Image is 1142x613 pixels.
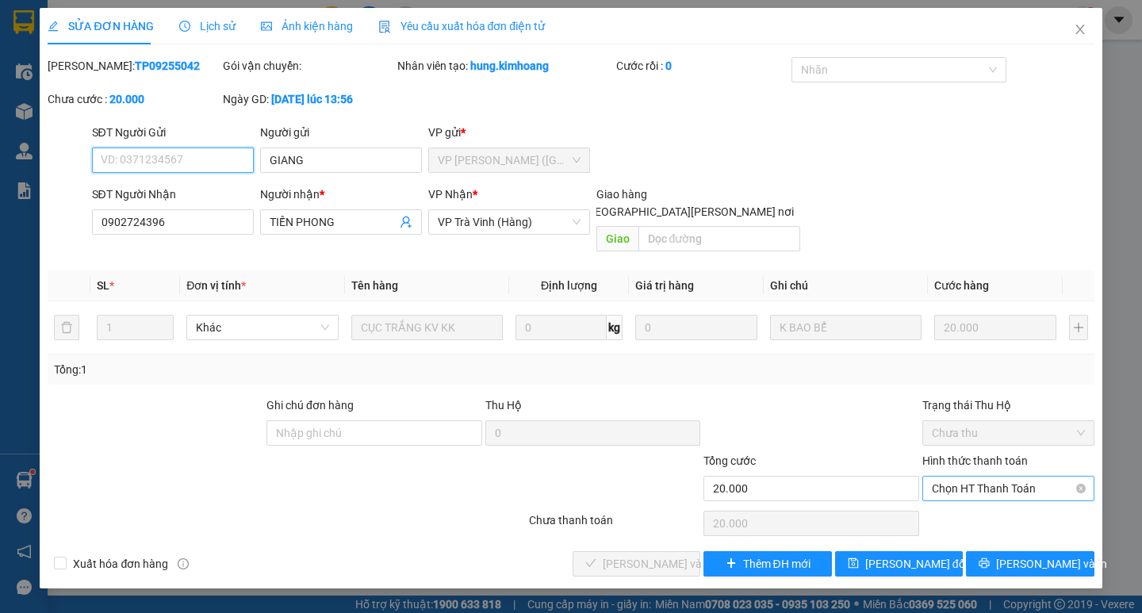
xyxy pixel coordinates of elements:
[44,68,154,83] span: VP Trà Vinh (Hàng)
[260,186,422,203] div: Người nhận
[922,454,1028,467] label: Hình thức thanh toán
[438,148,581,172] span: VP Trần Phú (Hàng)
[966,551,1094,577] button: printer[PERSON_NAME] và In
[638,226,800,251] input: Dọc đường
[6,68,232,83] p: NHẬN:
[428,124,590,141] div: VP gửi
[934,279,989,292] span: Cước hàng
[596,226,638,251] span: Giao
[1076,484,1086,493] span: close-circle
[378,20,546,33] span: Yêu cầu xuất hóa đơn điện tử
[635,315,757,340] input: 0
[261,20,353,33] span: Ảnh kiện hàng
[92,124,254,141] div: SĐT Người Gửi
[48,57,220,75] div: [PERSON_NAME]:
[41,103,140,118] span: KO BAO TRẦY BỂ
[743,555,811,573] span: Thêm ĐH mới
[527,511,703,539] div: Chưa thanh toán
[351,279,398,292] span: Tên hàng
[266,399,354,412] label: Ghi chú đơn hàng
[67,555,174,573] span: Xuất hóa đơn hàng
[616,57,788,75] div: Cước rồi :
[635,279,694,292] span: Giá trị hàng
[260,124,422,141] div: Người gửi
[1058,8,1102,52] button: Close
[932,421,1085,445] span: Chưa thu
[470,59,549,72] b: hung.kimhoang
[261,21,272,32] span: picture
[397,57,613,75] div: Nhân viên tạo:
[6,31,232,61] p: GỬI:
[770,315,922,340] input: Ghi Chú
[400,216,412,228] span: user-add
[223,90,395,108] div: Ngày GD:
[703,454,756,467] span: Tổng cước
[726,557,737,570] span: plus
[378,21,391,33] img: icon
[135,59,200,72] b: TP09255042
[85,86,123,101] span: A HOÀ
[54,315,79,340] button: delete
[271,93,353,105] b: [DATE] lúc 13:56
[1069,315,1088,340] button: plus
[607,315,623,340] span: kg
[922,397,1094,414] div: Trạng thái Thu Hộ
[577,203,800,220] span: [GEOGRAPHIC_DATA][PERSON_NAME] nơi
[266,420,482,446] input: Ghi chú đơn hàng
[848,557,859,570] span: save
[428,188,473,201] span: VP Nhận
[865,555,968,573] span: [PERSON_NAME] đổi
[665,59,672,72] b: 0
[54,361,442,378] div: Tổng: 1
[186,279,246,292] span: Đơn vị tính
[485,399,522,412] span: Thu Hộ
[1074,23,1086,36] span: close
[6,103,140,118] span: GIAO:
[53,9,184,24] strong: BIÊN NHẬN GỬI HÀNG
[996,555,1107,573] span: [PERSON_NAME] và In
[979,557,990,570] span: printer
[92,186,254,203] div: SĐT Người Nhận
[573,551,700,577] button: check[PERSON_NAME] và [PERSON_NAME] hàng
[6,86,123,101] span: 0939890525 -
[835,551,963,577] button: save[PERSON_NAME] đổi
[109,93,144,105] b: 20.000
[97,279,109,292] span: SL
[6,31,148,61] span: VP [PERSON_NAME] ([GEOGRAPHIC_DATA]) -
[351,315,503,340] input: VD: Bàn, Ghế
[196,316,328,339] span: Khác
[932,477,1085,500] span: Chọn HT Thanh Toán
[48,90,220,108] div: Chưa cước :
[179,21,190,32] span: clock-circle
[541,279,597,292] span: Định lượng
[934,315,1056,340] input: 0
[48,20,153,33] span: SỬA ĐƠN HÀNG
[48,21,59,32] span: edit
[223,57,395,75] div: Gói vận chuyển:
[178,558,189,569] span: info-circle
[596,188,647,201] span: Giao hàng
[703,551,831,577] button: plusThêm ĐH mới
[764,270,928,301] th: Ghi chú
[438,210,581,234] span: VP Trà Vinh (Hàng)
[179,20,236,33] span: Lịch sử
